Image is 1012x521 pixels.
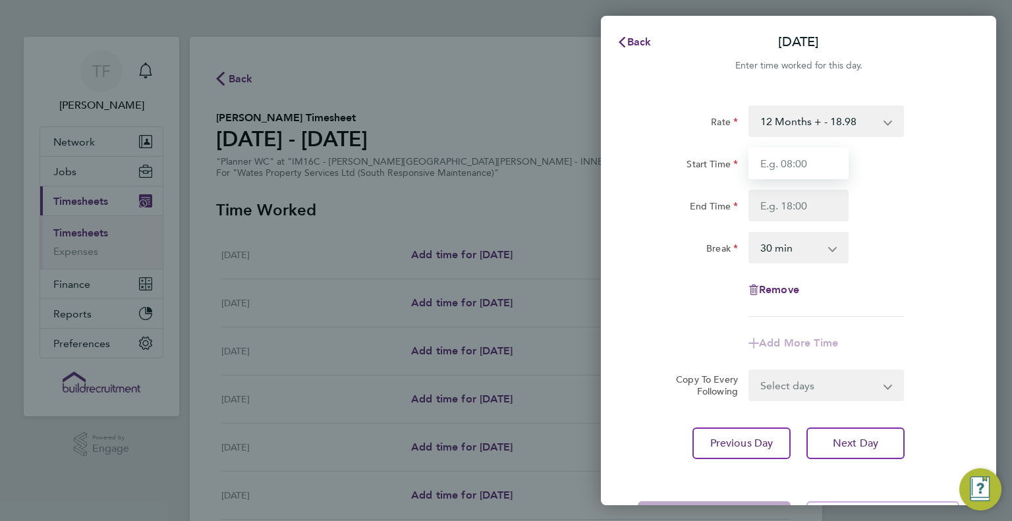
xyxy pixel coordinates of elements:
div: Enter time worked for this day. [601,58,996,74]
label: Start Time [687,158,738,174]
label: Copy To Every Following [665,373,738,397]
label: End Time [690,200,738,216]
label: Rate [711,116,738,132]
button: Back [604,29,665,55]
span: Remove [759,283,799,296]
button: Remove [748,285,799,295]
input: E.g. 18:00 [748,190,849,221]
span: Back [627,36,652,48]
button: Previous Day [692,427,791,459]
button: Engage Resource Center [959,468,1001,510]
input: E.g. 08:00 [748,148,849,179]
span: Previous Day [710,437,773,450]
button: Next Day [806,427,905,459]
p: [DATE] [778,33,819,51]
label: Break [706,242,738,258]
span: Next Day [833,437,878,450]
